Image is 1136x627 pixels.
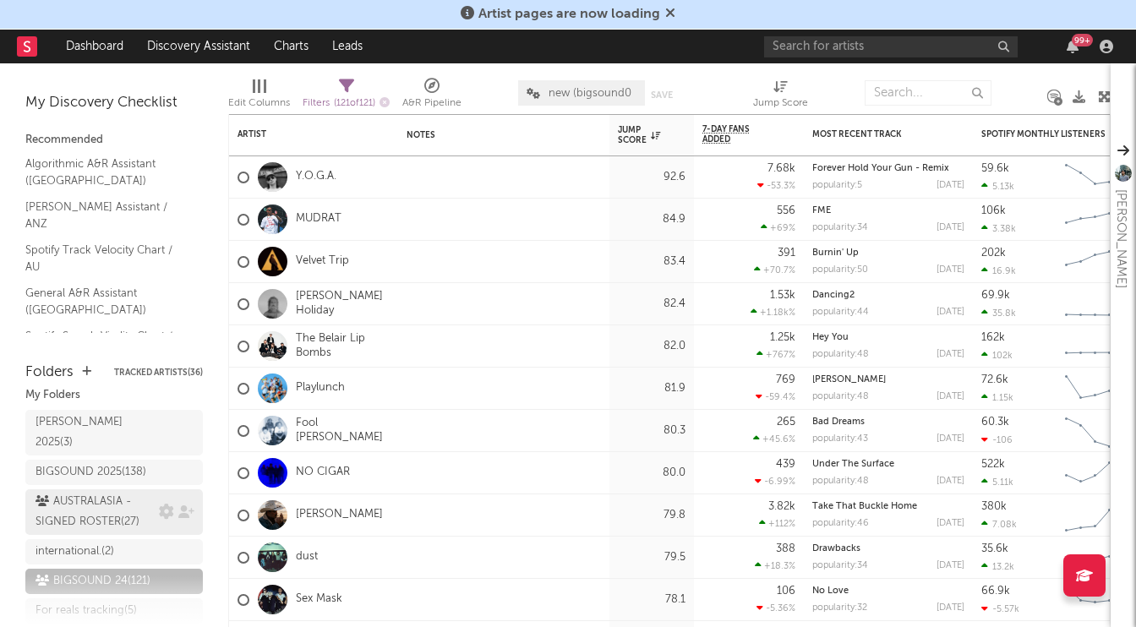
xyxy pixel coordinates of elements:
[1111,189,1131,288] div: [PERSON_NAME]
[1057,325,1133,368] svg: Chart title
[981,129,1108,139] div: Spotify Monthly Listeners
[937,603,964,613] div: [DATE]
[618,294,685,314] div: 82.4
[981,308,1016,319] div: 35.8k
[812,561,868,570] div: popularity: 34
[618,463,685,483] div: 80.0
[1057,537,1133,579] svg: Chart title
[937,350,964,359] div: [DATE]
[35,412,155,453] div: [PERSON_NAME] 2025 ( 3 )
[25,241,186,275] a: Spotify Track Velocity Chart / AU
[402,72,461,121] div: A&R Pipeline
[618,125,660,145] div: Jump Score
[981,265,1016,276] div: 16.9k
[812,206,964,215] div: FME
[812,544,860,553] a: Drawbacks
[812,460,964,469] div: Under The Surface
[753,93,808,113] div: Jump Score
[812,603,867,613] div: popularity: 32
[25,460,203,485] a: BIGSOUND 2025(138)
[777,417,795,428] div: 265
[812,460,894,469] a: Under The Surface
[776,459,795,470] div: 439
[812,417,865,427] a: Bad Dreams
[618,505,685,526] div: 79.8
[981,392,1013,403] div: 1.15k
[1057,579,1133,621] svg: Chart title
[296,381,345,395] a: Playlunch
[1057,494,1133,537] svg: Chart title
[753,433,795,444] div: +45.6 %
[812,164,964,173] div: Forever Hold Your Gun - Remix
[1057,410,1133,452] svg: Chart title
[812,248,964,258] div: Burnin' Up
[334,99,375,108] span: ( 121 of 121 )
[937,265,964,275] div: [DATE]
[296,417,390,445] a: Fool [PERSON_NAME]
[25,569,203,594] a: BIGSOUND 24(121)
[812,291,964,300] div: Dancing2
[812,417,964,427] div: Bad Dreams
[753,72,808,121] div: Jump Score
[478,8,660,21] span: Artist pages are now loading
[262,30,320,63] a: Charts
[35,601,137,621] div: For reals tracking ( 5 )
[1057,368,1133,410] svg: Chart title
[756,602,795,613] div: -5.36 %
[228,72,290,121] div: Edit Columns
[937,223,964,232] div: [DATE]
[812,502,964,511] div: Take That Buckle Home
[981,434,1013,445] div: -106
[755,476,795,487] div: -6.99 %
[25,539,203,564] a: international.(2)
[238,129,364,139] div: Artist
[812,291,855,300] a: Dancing2
[25,489,203,535] a: AUSTRALASIA - SIGNED ROSTER(27)
[1057,156,1133,199] svg: Chart title
[937,561,964,570] div: [DATE]
[937,392,964,401] div: [DATE]
[812,519,869,528] div: popularity: 46
[651,90,673,100] button: Save
[812,333,849,342] a: Hey You
[665,8,675,21] span: Dismiss
[618,252,685,272] div: 83.4
[1057,283,1133,325] svg: Chart title
[981,163,1009,174] div: 59.6k
[777,205,795,216] div: 556
[981,374,1008,385] div: 72.6k
[981,561,1014,572] div: 13.2k
[35,571,150,592] div: BIGSOUND 24 ( 121 )
[756,349,795,360] div: +767 %
[1072,34,1093,46] div: 99 +
[35,492,155,532] div: AUSTRALASIA - SIGNED ROSTER ( 27 )
[751,307,795,318] div: +1.18k %
[981,501,1007,512] div: 380k
[296,466,350,480] a: NO CIGAR
[228,93,290,113] div: Edit Columns
[812,502,917,511] a: Take That Buckle Home
[618,421,685,441] div: 80.3
[812,477,869,486] div: popularity: 48
[756,391,795,402] div: -59.4 %
[937,519,964,528] div: [DATE]
[25,410,203,455] a: [PERSON_NAME] 2025(3)
[407,130,576,140] div: Notes
[402,93,461,113] div: A&R Pipeline
[764,36,1018,57] input: Search for artists
[755,560,795,571] div: +18.3 %
[757,180,795,191] div: -53.3 %
[767,163,795,174] div: 7.68k
[1067,40,1079,53] button: 99+
[25,198,186,232] a: [PERSON_NAME] Assistant / ANZ
[812,586,964,596] div: No Love
[296,290,390,319] a: [PERSON_NAME] Holiday
[981,248,1006,259] div: 202k
[549,88,631,99] span: new (bigsound0
[812,375,886,384] a: [PERSON_NAME]
[981,223,1016,234] div: 3.38k
[812,223,868,232] div: popularity: 34
[754,264,795,275] div: +70.7 %
[618,548,685,568] div: 79.5
[1057,199,1133,241] svg: Chart title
